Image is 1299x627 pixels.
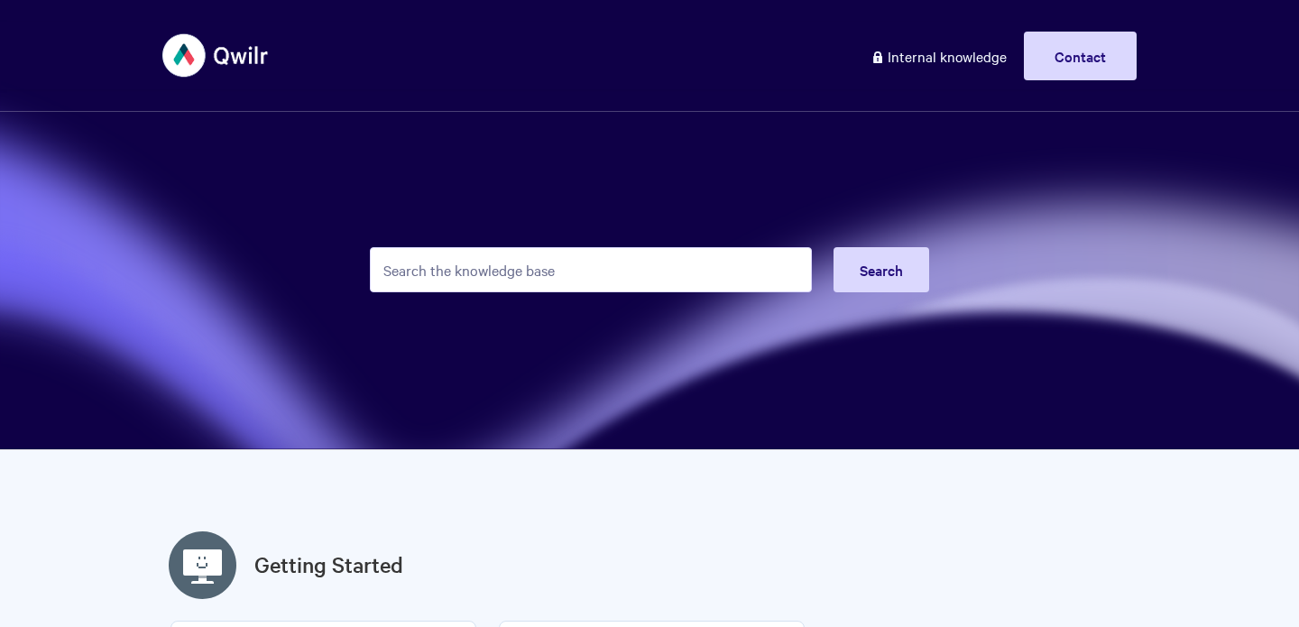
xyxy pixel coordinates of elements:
[857,32,1020,80] a: Internal knowledge
[860,260,903,280] span: Search
[370,247,812,292] input: Search the knowledge base
[1024,32,1137,80] a: Contact
[834,247,929,292] button: Search
[162,22,270,89] img: Qwilr Help Center
[254,549,403,581] a: Getting Started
